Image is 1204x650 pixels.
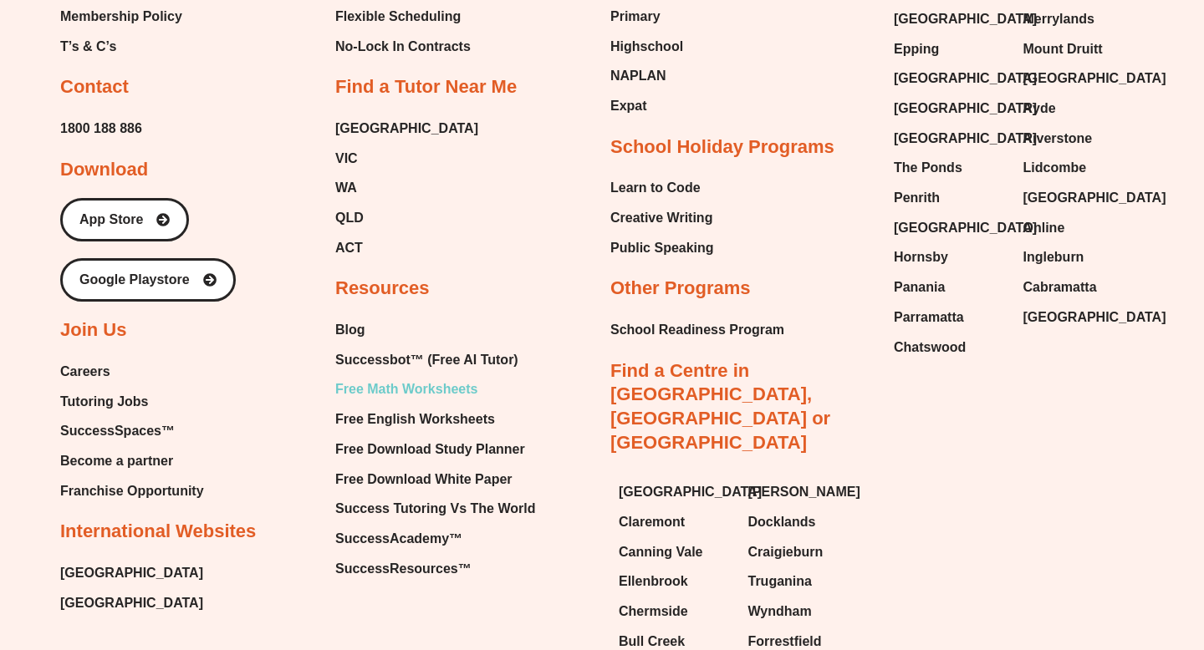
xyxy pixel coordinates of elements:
a: Free Math Worksheets [335,377,535,402]
a: Riverstone [1023,126,1136,151]
span: No-Lock In Contracts [335,34,471,59]
span: Free Download White Paper [335,467,513,492]
a: Ellenbrook [619,569,732,594]
a: Find a Centre in [GEOGRAPHIC_DATA], [GEOGRAPHIC_DATA] or [GEOGRAPHIC_DATA] [610,360,830,453]
a: Docklands [748,510,861,535]
span: 1800 188 886 [60,116,142,141]
span: NAPLAN [610,63,666,89]
a: App Store [60,198,189,241]
a: Mount Druitt [1023,37,1136,62]
a: WA [335,175,478,201]
span: T’s & C’s [60,34,116,59]
a: Highschool [610,34,691,59]
span: [GEOGRAPHIC_DATA] [1023,305,1166,330]
a: SuccessResources™ [335,556,535,581]
iframe: Chat Widget [917,461,1204,650]
a: Online [1023,216,1136,241]
span: Flexible Scheduling [335,4,461,29]
a: Membership Policy [60,4,182,29]
a: School Readiness Program [610,317,784,343]
a: Wyndham [748,599,861,624]
span: Chermside [619,599,688,624]
a: Hornsby [894,245,1007,270]
a: [GEOGRAPHIC_DATA] [894,126,1007,151]
a: Free Download Study Planner [335,437,535,462]
span: Lidcombe [1023,155,1087,180]
a: [GEOGRAPHIC_DATA] [1023,185,1136,211]
a: Flexible Scheduling [335,4,477,29]
span: Free English Worksheets [335,407,495,432]
a: Ryde [1023,96,1136,121]
a: Ingleburn [1023,245,1136,270]
a: T’s & C’s [60,34,182,59]
span: Claremont [619,510,685,535]
span: Chatswood [894,335,966,360]
a: SuccessAcademy™ [335,526,535,551]
span: Parramatta [894,305,964,330]
a: Learn to Code [610,175,714,201]
span: Merrylands [1023,7,1094,32]
span: [GEOGRAPHIC_DATA] [1023,66,1166,91]
span: Docklands [748,510,816,535]
a: [GEOGRAPHIC_DATA] [335,116,478,141]
a: Free Download White Paper [335,467,535,492]
span: Panania [894,275,945,300]
span: Canning Vale [619,540,702,565]
a: Cabramatta [1023,275,1136,300]
a: [GEOGRAPHIC_DATA] [894,216,1007,241]
span: [GEOGRAPHIC_DATA] [619,480,762,505]
span: Success Tutoring Vs The World [335,496,535,521]
span: Careers [60,359,110,384]
span: Blog [335,317,365,343]
span: Ellenbrook [619,569,688,594]
a: NAPLAN [610,63,691,89]
a: ACT [335,236,478,261]
a: Tutoring Jobs [60,389,204,414]
span: Ryde [1023,96,1056,121]
a: Franchise Opportunity [60,479,204,504]
span: Epping [894,37,939,62]
span: [GEOGRAPHIC_DATA] [894,7,1037,32]
a: SuccessSpaces™ [60,419,204,444]
a: Merrylands [1023,7,1136,32]
span: Expat [610,94,647,119]
span: App Store [79,213,143,226]
a: Penrith [894,185,1007,211]
span: Highschool [610,34,683,59]
span: Cabramatta [1023,275,1097,300]
a: Chermside [619,599,732,624]
a: [GEOGRAPHIC_DATA] [60,561,203,586]
span: [GEOGRAPHIC_DATA] [1023,185,1166,211]
a: No-Lock In Contracts [335,34,477,59]
span: Free Download Study Planner [335,437,525,462]
span: [PERSON_NAME] [748,480,860,505]
h2: Find a Tutor Near Me [335,75,517,99]
a: [GEOGRAPHIC_DATA] [60,591,203,616]
a: Become a partner [60,449,204,474]
span: ACT [335,236,363,261]
span: WA [335,175,357,201]
span: Truganina [748,569,812,594]
a: QLD [335,206,478,231]
span: SuccessSpaces™ [60,419,175,444]
span: Google Playstore [79,273,190,287]
a: Craigieburn [748,540,861,565]
a: Truganina [748,569,861,594]
span: Become a partner [60,449,173,474]
a: Lidcombe [1023,155,1136,180]
span: Ingleburn [1023,245,1084,270]
a: [PERSON_NAME] [748,480,861,505]
span: Hornsby [894,245,948,270]
a: Public Speaking [610,236,714,261]
h2: Resources [335,277,430,301]
span: SuccessAcademy™ [335,526,462,551]
span: Mount Druitt [1023,37,1103,62]
h2: Other Programs [610,277,751,301]
span: Riverstone [1023,126,1093,151]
